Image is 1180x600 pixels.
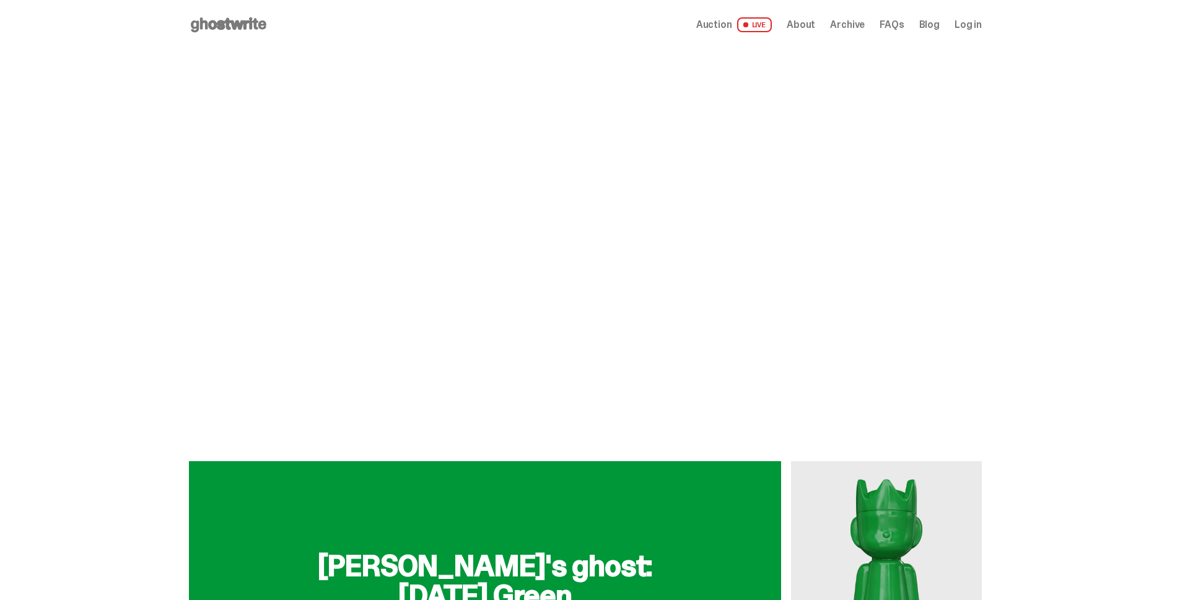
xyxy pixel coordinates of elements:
[696,20,732,30] span: Auction
[955,20,982,30] a: Log in
[919,20,940,30] a: Blog
[696,17,772,32] a: Auction LIVE
[880,20,904,30] a: FAQs
[787,20,815,30] a: About
[830,20,865,30] a: Archive
[737,17,772,32] span: LIVE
